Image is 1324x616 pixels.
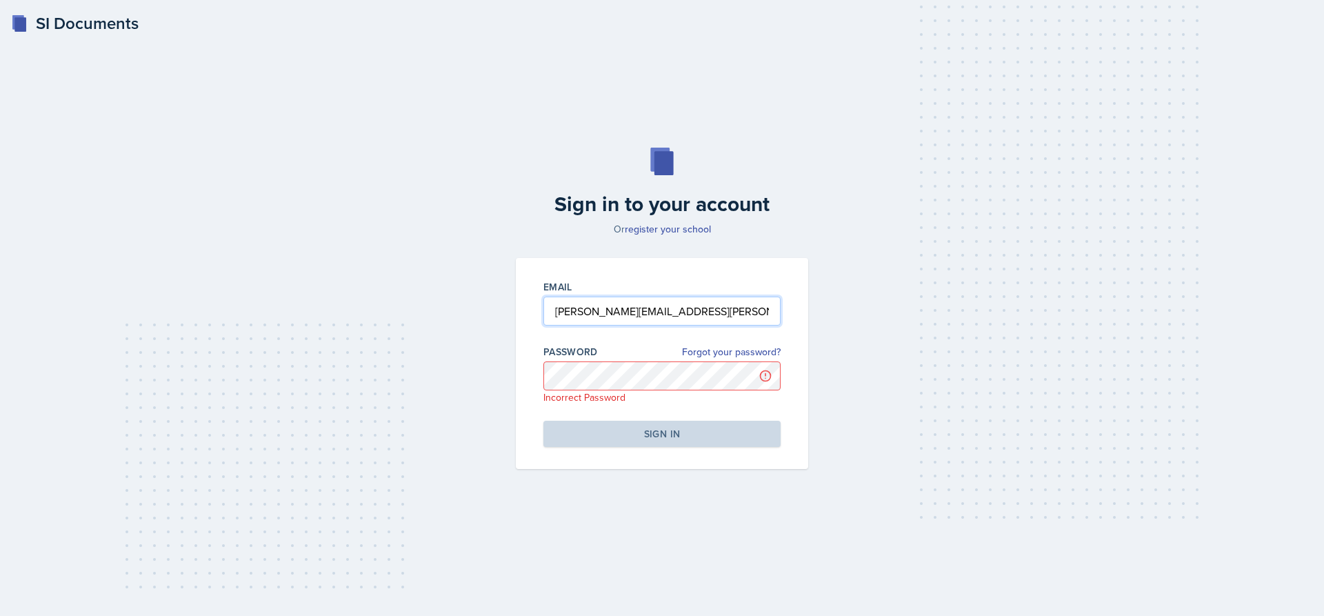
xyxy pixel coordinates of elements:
[682,345,781,359] a: Forgot your password?
[508,222,816,236] p: Or
[508,192,816,217] h2: Sign in to your account
[543,280,572,294] label: Email
[543,345,598,359] label: Password
[11,11,139,36] a: SI Documents
[625,222,711,236] a: register your school
[543,390,781,404] p: Incorrect Password
[644,427,680,441] div: Sign in
[543,297,781,326] input: Email
[543,421,781,447] button: Sign in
